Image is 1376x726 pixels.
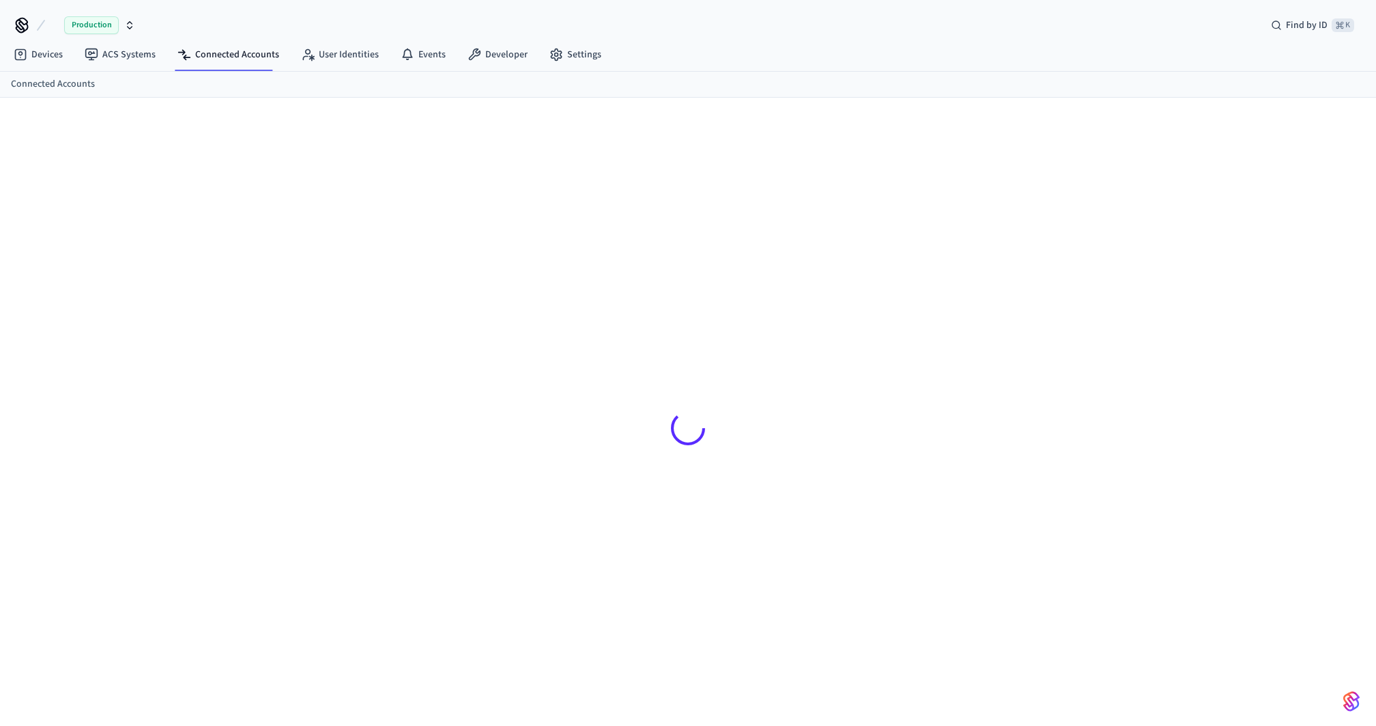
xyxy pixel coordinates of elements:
[290,42,390,67] a: User Identities
[1343,690,1360,712] img: SeamLogoGradient.69752ec5.svg
[74,42,167,67] a: ACS Systems
[1286,18,1328,32] span: Find by ID
[457,42,539,67] a: Developer
[11,77,95,92] a: Connected Accounts
[390,42,457,67] a: Events
[1260,13,1365,38] div: Find by ID⌘ K
[1332,18,1354,32] span: ⌘ K
[539,42,612,67] a: Settings
[64,16,119,34] span: Production
[167,42,290,67] a: Connected Accounts
[3,42,74,67] a: Devices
